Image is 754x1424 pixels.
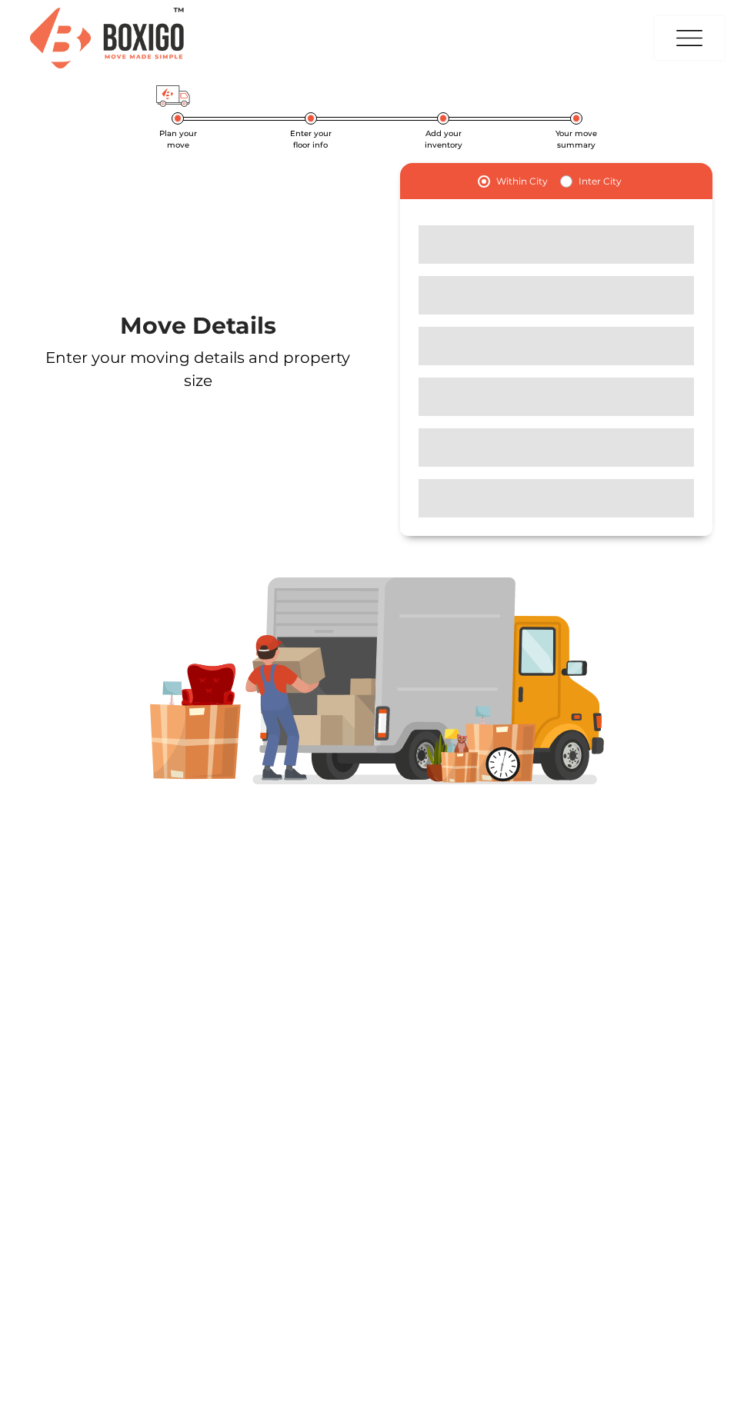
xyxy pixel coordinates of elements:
span: Your move summary [555,128,597,150]
label: Inter City [579,172,622,191]
h1: Move Details [30,312,365,340]
span: Add your inventory [425,128,462,150]
img: Boxigo [30,8,184,68]
label: Within City [496,172,548,191]
span: Enter your floor info [290,128,332,150]
span: Plan your move [159,128,197,150]
p: Enter your moving details and property size [30,346,365,392]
